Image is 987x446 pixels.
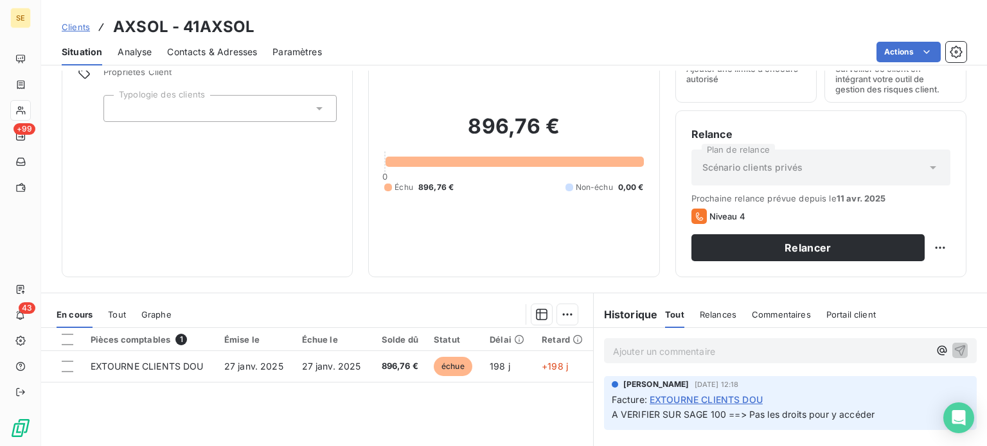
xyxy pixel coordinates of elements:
span: Non-échu [576,182,613,193]
span: A VERIFIER SUR SAGE 100 ==> Pas les droits pour y accéder [612,409,875,420]
span: 896,76 € [379,360,418,373]
span: Facture : [612,393,647,406]
div: Statut [434,334,474,345]
span: Surveiller ce client en intégrant votre outil de gestion des risques client. [835,64,956,94]
div: SE [10,8,31,28]
span: 1 [175,334,187,345]
span: 11 avr. 2025 [837,193,886,203]
span: Ajouter une limite d’encours autorisé [686,64,806,84]
h3: AXSOL - 41AXSOL [113,15,254,39]
h2: 896,76 € [384,114,643,152]
span: EXTOURNE CLIENTS DOU [91,361,204,372]
span: Relances [700,309,736,320]
span: En cours [57,309,93,320]
div: Open Intercom Messenger [943,402,974,433]
div: Délai [490,334,526,345]
span: Prochaine relance prévue depuis le [691,193,950,203]
span: EXTOURNE CLIENTS DOU [650,393,763,406]
span: 27 janv. 2025 [302,361,361,372]
span: [DATE] 12:18 [695,381,739,388]
div: Solde dû [379,334,418,345]
span: 43 [19,302,35,314]
span: 27 janv. 2025 [224,361,283,372]
span: Graphe [141,309,172,320]
span: Paramètres [272,46,322,58]
span: Niveau 4 [709,211,745,221]
span: Propriétés Client [103,67,337,85]
span: Contacts & Adresses [167,46,257,58]
span: 896,76 € [418,182,454,193]
a: +99 [10,126,30,146]
img: Logo LeanPay [10,418,31,438]
span: Situation [62,46,102,58]
span: 198 j [490,361,510,372]
div: Émise le [224,334,287,345]
span: Clients [62,22,90,32]
span: échue [434,357,472,376]
button: Actions [876,42,941,62]
span: Analyse [118,46,152,58]
span: Tout [108,309,126,320]
div: Échue le [302,334,364,345]
h6: Relance [691,126,950,142]
span: Portail client [826,309,876,320]
span: Échu [395,182,413,193]
span: Scénario clients privés [702,161,803,174]
span: Tout [665,309,684,320]
span: [PERSON_NAME] [623,379,689,390]
h6: Historique [594,307,658,322]
button: Relancer [691,234,925,261]
span: 0,00 € [618,182,644,193]
span: Commentaires [752,309,811,320]
div: Retard [542,334,585,345]
a: Clients [62,21,90,33]
input: Ajouter une valeur [114,103,125,114]
span: +99 [13,123,35,135]
span: +198 j [542,361,568,372]
span: 0 [382,171,387,182]
div: Pièces comptables [91,334,209,345]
